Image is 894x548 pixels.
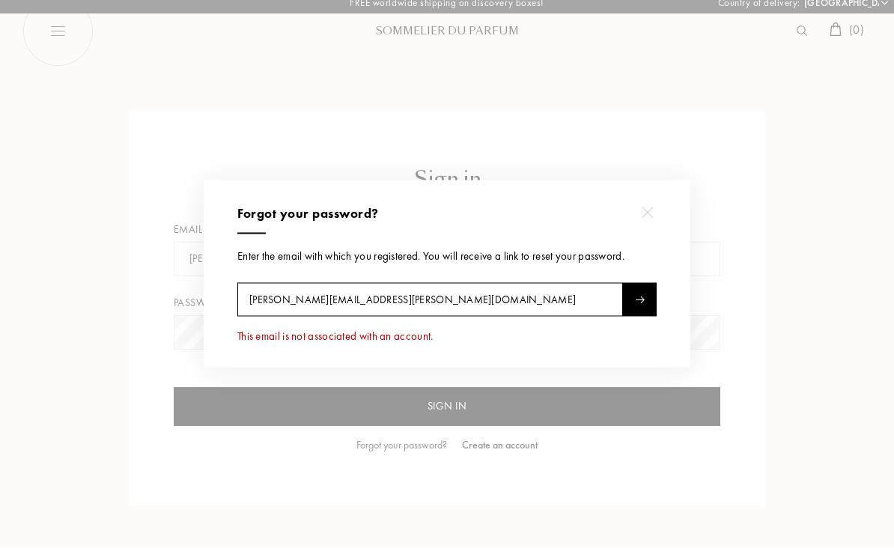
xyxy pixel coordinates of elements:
img: cross.svg [642,207,653,218]
img: news_send.svg [635,296,645,304]
div: Enter the email with which you registered. You will receive a link to reset your password. [237,248,657,265]
div: Forgot your password? [237,204,657,224]
input: Email [237,283,623,317]
div: This email is not associated with an account. [237,328,657,345]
